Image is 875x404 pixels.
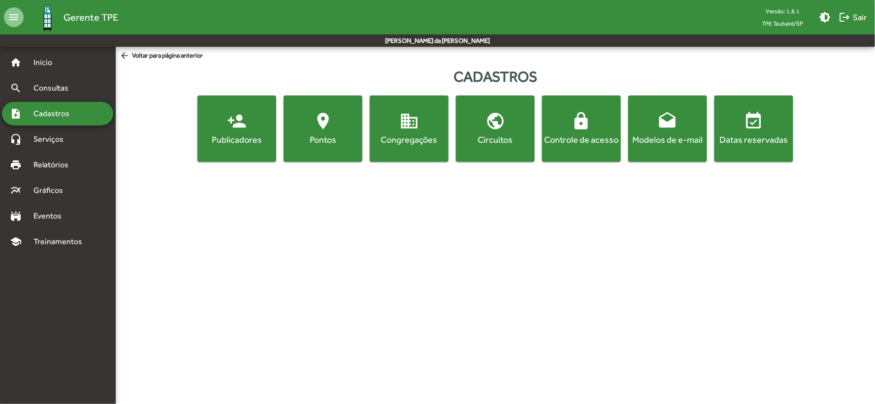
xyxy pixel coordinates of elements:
[10,82,22,94] mat-icon: search
[370,95,449,162] button: Congregações
[372,133,447,146] div: Congregações
[839,8,867,26] span: Sair
[486,111,505,131] mat-icon: public
[716,133,791,146] div: Datas reservadas
[313,111,333,131] mat-icon: location_on
[819,11,831,23] mat-icon: brightness_medium
[544,133,619,146] div: Controle de acesso
[10,57,22,68] mat-icon: home
[197,95,276,162] button: Publicadores
[714,95,793,162] button: Datas reservadas
[456,95,535,162] button: Circuitos
[10,133,22,145] mat-icon: headset_mic
[199,133,274,146] div: Publicadores
[10,159,22,171] mat-icon: print
[286,133,360,146] div: Pontos
[284,95,362,162] button: Pontos
[399,111,419,131] mat-icon: domain
[835,8,871,26] button: Sair
[754,5,811,17] div: Versão: 1.8.1
[116,65,875,88] div: Cadastros
[542,95,621,162] button: Controle de acesso
[658,111,678,131] mat-icon: drafts
[24,1,118,33] a: Gerente TPE
[628,95,707,162] button: Modelos de e-mail
[744,111,764,131] mat-icon: event_available
[839,11,851,23] mat-icon: logout
[572,111,591,131] mat-icon: lock
[32,1,64,33] img: Logo
[28,159,81,171] span: Relatórios
[4,7,24,27] mat-icon: menu
[120,51,203,62] span: Voltar para página anterior
[64,9,118,25] span: Gerente TPE
[28,57,66,68] span: Início
[28,133,77,145] span: Serviços
[754,17,811,30] span: TPE Taubaté/SP
[120,51,132,62] mat-icon: arrow_back
[28,82,81,94] span: Consultas
[10,108,22,120] mat-icon: note_add
[630,133,705,146] div: Modelos de e-mail
[28,108,82,120] span: Cadastros
[458,133,533,146] div: Circuitos
[227,111,247,131] mat-icon: person_add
